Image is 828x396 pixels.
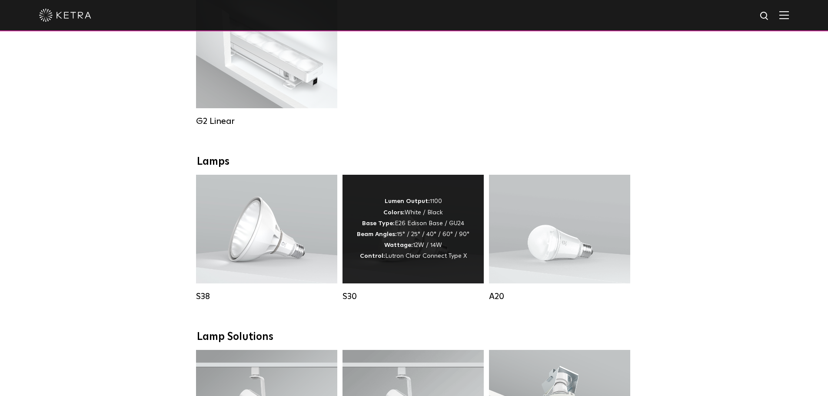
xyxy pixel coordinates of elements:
[489,175,630,302] a: A20 Lumen Output:600 / 800Colors:White / BlackBase Type:E26 Edison Base / GU24Beam Angles:Omni-Di...
[343,291,484,302] div: S30
[39,9,91,22] img: ketra-logo-2019-white
[385,253,467,259] span: Lutron Clear Connect Type X
[357,196,469,262] div: 1100 White / Black E26 Edison Base / GU24 15° / 25° / 40° / 60° / 90° 12W / 14W
[197,156,632,168] div: Lamps
[383,210,405,216] strong: Colors:
[196,116,337,126] div: G2 Linear
[197,331,632,343] div: Lamp Solutions
[357,231,397,237] strong: Beam Angles:
[385,198,430,204] strong: Lumen Output:
[360,253,385,259] strong: Control:
[384,242,413,248] strong: Wattage:
[343,175,484,302] a: S30 Lumen Output:1100Colors:White / BlackBase Type:E26 Edison Base / GU24Beam Angles:15° / 25° / ...
[362,220,395,226] strong: Base Type:
[196,291,337,302] div: S38
[759,11,770,22] img: search icon
[196,175,337,302] a: S38 Lumen Output:1100Colors:White / BlackBase Type:E26 Edison Base / GU24Beam Angles:10° / 25° / ...
[779,11,789,19] img: Hamburger%20Nav.svg
[489,291,630,302] div: A20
